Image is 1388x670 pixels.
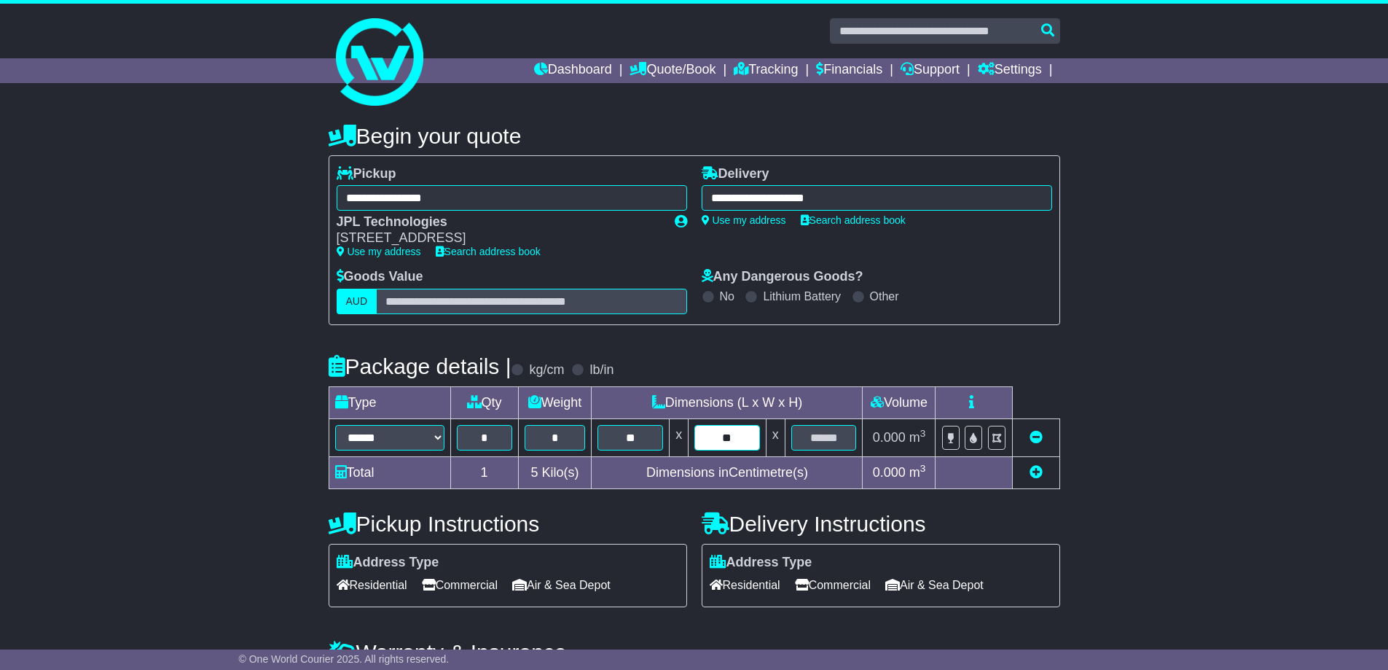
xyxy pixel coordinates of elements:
[518,386,592,418] td: Weight
[592,456,863,488] td: Dimensions in Centimetre(s)
[436,246,541,257] a: Search address book
[337,230,660,246] div: [STREET_ADDRESS]
[816,58,882,83] a: Financials
[329,386,450,418] td: Type
[630,58,715,83] a: Quote/Book
[801,214,906,226] a: Search address book
[530,465,538,480] span: 5
[909,465,926,480] span: m
[873,465,906,480] span: 0.000
[450,386,518,418] td: Qty
[512,574,611,596] span: Air & Sea Depot
[337,214,660,230] div: JPL Technologies
[1030,430,1043,445] a: Remove this item
[901,58,960,83] a: Support
[763,289,841,303] label: Lithium Battery
[734,58,798,83] a: Tracking
[337,574,407,596] span: Residential
[795,574,871,596] span: Commercial
[329,456,450,488] td: Total
[592,386,863,418] td: Dimensions (L x W x H)
[920,463,926,474] sup: 3
[329,354,511,378] h4: Package details |
[978,58,1042,83] a: Settings
[1030,465,1043,480] a: Add new item
[710,574,780,596] span: Residential
[450,456,518,488] td: 1
[329,124,1060,148] h4: Begin your quote
[337,166,396,182] label: Pickup
[337,246,421,257] a: Use my address
[766,418,785,456] td: x
[920,428,926,439] sup: 3
[702,269,863,285] label: Any Dangerous Goods?
[529,362,564,378] label: kg/cm
[873,430,906,445] span: 0.000
[422,574,498,596] span: Commercial
[670,418,689,456] td: x
[702,166,769,182] label: Delivery
[337,555,439,571] label: Address Type
[239,653,450,665] span: © One World Courier 2025. All rights reserved.
[337,269,423,285] label: Goods Value
[885,574,984,596] span: Air & Sea Depot
[337,289,377,314] label: AUD
[870,289,899,303] label: Other
[720,289,734,303] label: No
[710,555,812,571] label: Address Type
[329,640,1060,664] h4: Warranty & Insurance
[702,512,1060,536] h4: Delivery Instructions
[909,430,926,445] span: m
[702,214,786,226] a: Use my address
[863,386,936,418] td: Volume
[534,58,612,83] a: Dashboard
[518,456,592,488] td: Kilo(s)
[589,362,613,378] label: lb/in
[329,512,687,536] h4: Pickup Instructions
